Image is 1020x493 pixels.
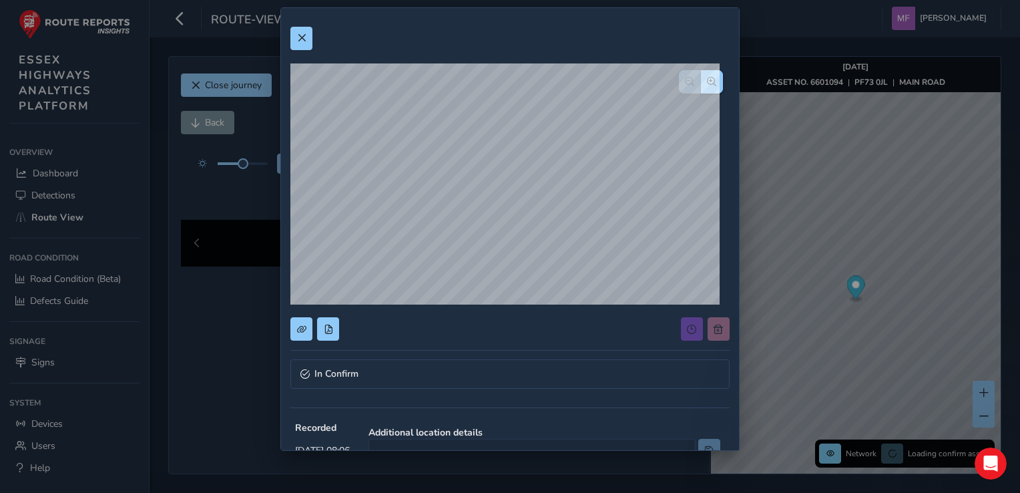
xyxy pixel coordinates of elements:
span: In Confirm [314,369,358,379]
iframe: Intercom live chat [975,448,1007,480]
strong: Recorded [295,422,350,434]
span: [DATE] 08:06 [295,444,350,457]
a: Expand [290,359,730,389]
strong: Additional location details [368,426,720,439]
